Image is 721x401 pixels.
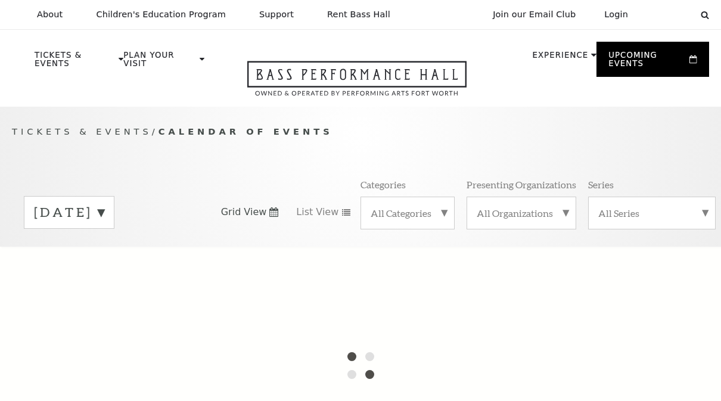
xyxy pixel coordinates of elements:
[296,206,338,219] span: List View
[96,10,226,20] p: Children's Education Program
[259,10,294,20] p: Support
[12,126,152,136] span: Tickets & Events
[598,207,706,219] label: All Series
[37,10,63,20] p: About
[35,51,116,74] p: Tickets & Events
[159,126,333,136] span: Calendar of Events
[588,178,614,191] p: Series
[34,203,104,222] label: [DATE]
[360,178,406,191] p: Categories
[123,51,197,74] p: Plan Your Visit
[467,178,576,191] p: Presenting Organizations
[327,10,390,20] p: Rent Bass Hall
[647,9,689,20] select: Select:
[221,206,267,219] span: Grid View
[12,125,709,139] p: /
[371,207,445,219] label: All Categories
[532,51,588,66] p: Experience
[608,51,686,74] p: Upcoming Events
[477,207,566,219] label: All Organizations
